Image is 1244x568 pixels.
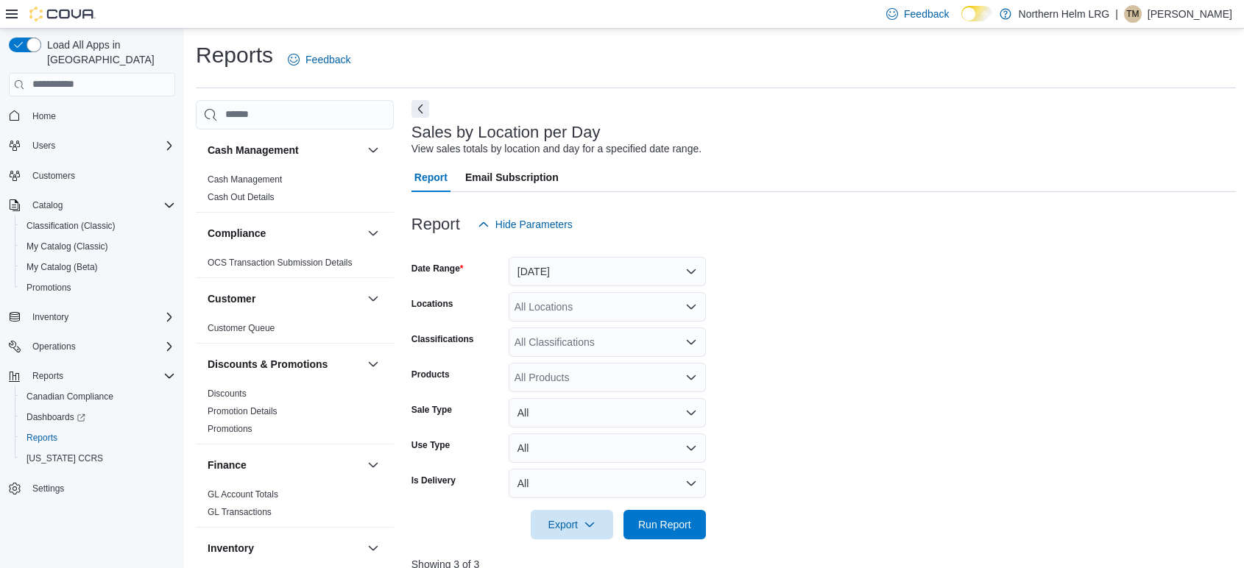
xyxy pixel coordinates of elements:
span: Customers [32,170,75,182]
span: Export [540,510,604,539]
span: Settings [32,483,64,494]
h3: Cash Management [208,143,299,157]
a: Discounts [208,388,247,399]
button: My Catalog (Beta) [15,257,181,277]
label: Locations [411,298,453,310]
button: Customer [364,290,382,308]
span: GL Account Totals [208,489,278,500]
span: My Catalog (Beta) [21,258,175,276]
span: Canadian Compliance [21,388,175,405]
button: All [509,469,706,498]
button: Customer [208,291,361,306]
button: Canadian Compliance [15,386,181,407]
nav: Complex example [9,99,175,538]
span: Classification (Classic) [26,220,116,232]
label: Is Delivery [411,475,456,486]
button: Cash Management [208,143,361,157]
span: Inventory [32,311,68,323]
p: [PERSON_NAME] [1148,5,1232,23]
button: Run Report [623,510,706,539]
a: Promotion Details [208,406,278,416]
button: Open list of options [685,372,697,383]
a: Feedback [282,45,356,74]
button: All [509,398,706,427]
label: Products [411,369,450,380]
button: Inventory [26,308,74,326]
img: Cova [29,7,96,21]
p: | [1115,5,1118,23]
span: Users [32,140,55,152]
h3: Customer [208,291,255,306]
button: Open list of options [685,336,697,348]
button: [US_STATE] CCRS [15,448,181,469]
a: Customers [26,167,81,185]
button: Export [531,510,613,539]
a: Canadian Compliance [21,388,119,405]
a: Dashboards [15,407,181,427]
a: My Catalog (Classic) [21,238,114,255]
a: Classification (Classic) [21,217,121,235]
span: Feedback [305,52,350,67]
span: Discounts [208,388,247,400]
div: Discounts & Promotions [196,385,394,444]
span: Feedback [904,7,949,21]
h3: Finance [208,458,247,472]
button: [DATE] [509,257,706,286]
div: Compliance [196,254,394,277]
button: Users [26,137,61,155]
h3: Report [411,216,460,233]
a: Promotions [208,424,252,434]
button: Finance [364,456,382,474]
span: Reports [26,432,57,444]
button: All [509,433,706,463]
button: Inventory [3,307,181,327]
span: [US_STATE] CCRS [26,452,103,464]
a: Settings [26,480,70,497]
span: Dashboards [21,408,175,426]
input: Dark Mode [961,6,992,21]
button: Open list of options [685,301,697,313]
button: My Catalog (Classic) [15,236,181,257]
span: GL Transactions [208,506,272,518]
a: OCS Transaction Submission Details [208,258,353,268]
span: Home [26,107,175,125]
label: Use Type [411,439,450,451]
a: Dashboards [21,408,91,426]
button: Inventory [364,539,382,557]
button: Catalog [3,195,181,216]
div: Trevor Mackenzie [1124,5,1142,23]
a: [US_STATE] CCRS [21,450,109,467]
button: Operations [3,336,181,357]
button: Discounts & Promotions [364,355,382,373]
h1: Reports [196,40,273,70]
span: Dashboards [26,411,85,423]
button: Settings [3,478,181,499]
span: Promotions [26,282,71,294]
a: Promotions [21,279,77,297]
span: Catalog [32,199,63,211]
button: Inventory [208,541,361,555]
span: Canadian Compliance [26,391,113,402]
span: Promotions [21,279,175,297]
button: Reports [15,427,181,448]
span: My Catalog (Classic) [21,238,175,255]
h3: Sales by Location per Day [411,124,601,141]
div: Finance [196,486,394,527]
span: Hide Parameters [495,217,573,232]
label: Date Range [411,263,464,274]
h3: Discounts & Promotions [208,357,328,372]
span: Home [32,110,56,122]
label: Sale Type [411,404,452,416]
span: OCS Transaction Submission Details [208,257,353,269]
div: View sales totals by location and day for a specified date range. [411,141,701,157]
button: Compliance [364,224,382,242]
button: Catalog [26,196,68,214]
button: Discounts & Promotions [208,357,361,372]
span: My Catalog (Beta) [26,261,98,273]
div: Customer [196,319,394,343]
span: Promotions [208,423,252,435]
h3: Inventory [208,541,254,555]
button: Reports [26,367,69,385]
span: Users [26,137,175,155]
